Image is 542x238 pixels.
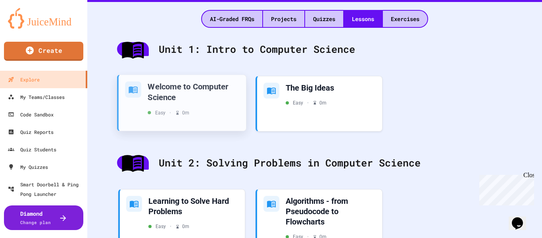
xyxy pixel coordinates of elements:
div: My Quizzes [8,162,48,172]
div: Learning to Solve Hard Problems [148,196,238,217]
div: Easy 0 m [286,99,327,106]
div: Chat with us now!Close [3,3,55,50]
a: Create [4,42,83,61]
div: Algorithms - from Pseudocode to Flowcharts [286,196,376,227]
div: Explore [8,75,40,84]
button: DiamondChange plan [4,205,83,230]
span: • [170,223,171,230]
div: Code Sandbox [8,110,54,119]
div: Unit 1: Intro to Computer Science [109,34,520,65]
div: Smart Doorbell & Ping Pong Launcher [8,180,84,199]
span: • [169,109,171,116]
div: Quizzes [305,11,343,27]
div: Projects [263,11,304,27]
div: Diamond [20,209,51,226]
div: Quiz Reports [8,127,54,137]
span: Change plan [20,219,51,225]
div: Welcome to Computer Science [148,81,240,102]
div: Quiz Students [8,145,56,154]
div: My Teams/Classes [8,92,65,102]
div: The Big Ideas [286,83,376,93]
iframe: chat widget [509,206,534,230]
iframe: chat widget [476,172,534,205]
div: Unit 2: Solving Problems in Computer Science [109,147,520,178]
div: Easy 0 m [148,109,189,116]
img: logo-orange.svg [8,8,79,29]
div: Easy 0 m [148,223,189,230]
div: AI-Graded FRQs [202,11,262,27]
div: Lessons [344,11,382,27]
div: Exercises [383,11,427,27]
span: • [307,99,309,106]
